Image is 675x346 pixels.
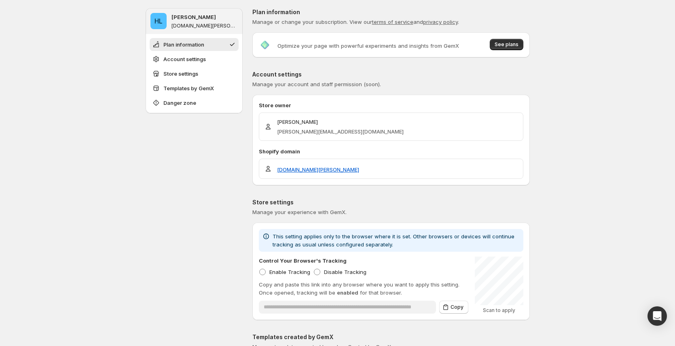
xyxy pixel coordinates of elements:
p: [PERSON_NAME] [277,118,404,126]
p: [PERSON_NAME][EMAIL_ADDRESS][DOMAIN_NAME] [277,127,404,136]
button: Store settings [150,67,239,80]
p: Store settings [252,198,530,206]
p: Plan information [252,8,530,16]
a: [DOMAIN_NAME][PERSON_NAME] [277,166,359,174]
span: Account settings [163,55,206,63]
p: Control Your Browser's Tracking [259,257,347,265]
button: Account settings [150,53,239,66]
div: Open Intercom Messenger [647,306,667,326]
p: Store owner [259,101,523,109]
span: Manage your account and staff permission (soon). [252,81,381,87]
span: Manage or change your subscription. View our and . [252,19,459,25]
span: Hugh Le [150,13,167,29]
a: privacy policy [423,19,458,25]
button: See plans [490,39,523,50]
p: [PERSON_NAME] [171,13,216,21]
span: Plan information [163,40,204,49]
span: Copy [451,304,463,310]
p: Scan to apply [475,307,523,314]
span: This setting applies only to the browser where it is set. Other browsers or devices will continue... [273,233,514,248]
button: Plan information [150,38,239,51]
p: [DOMAIN_NAME][PERSON_NAME] [171,23,238,29]
button: Templates by GemX [150,82,239,95]
button: Danger zone [150,96,239,109]
span: Templates by GemX [163,84,214,92]
span: Disable Tracking [324,269,366,275]
text: HL [154,17,163,25]
span: See plans [495,41,518,48]
span: Store settings [163,70,198,78]
p: Shopify domain [259,147,523,155]
p: Optimize your page with powerful experiments and insights from GemX [277,42,459,50]
span: Enable Tracking [269,269,310,275]
span: enabled [337,289,358,296]
span: Danger zone [163,99,196,107]
span: Manage your experience with GemX. [252,209,347,215]
button: Copy [439,301,468,314]
p: Copy and paste this link into any browser where you want to apply this setting. Once opened, trac... [259,280,468,297]
p: Account settings [252,70,530,79]
p: Templates created by GemX [252,333,530,341]
a: terms of service [372,19,413,25]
